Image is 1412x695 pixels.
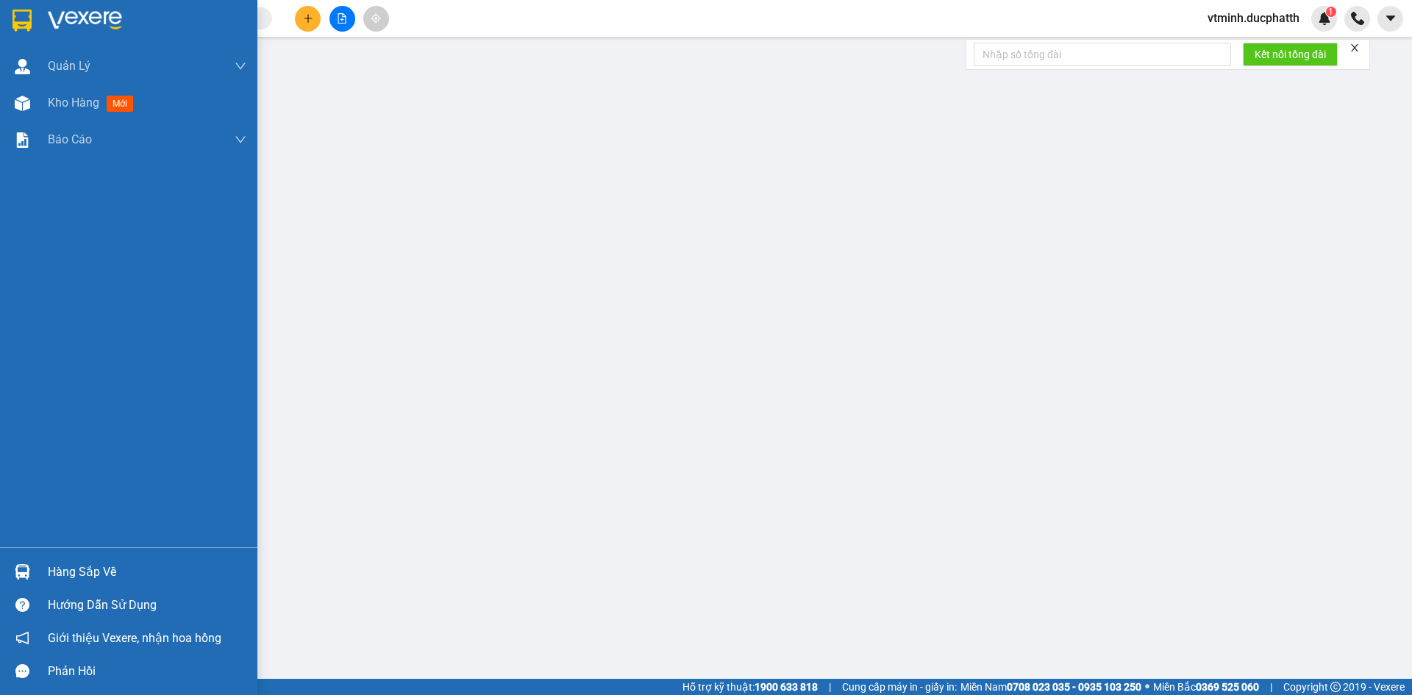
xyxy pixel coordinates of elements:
[1384,12,1397,25] span: caret-down
[329,6,355,32] button: file-add
[1326,7,1336,17] sup: 1
[303,13,313,24] span: plus
[1270,679,1272,695] span: |
[960,679,1141,695] span: Miền Nam
[1351,12,1364,25] img: phone-icon
[295,6,321,32] button: plus
[1330,682,1341,692] span: copyright
[974,43,1231,66] input: Nhập số tổng đài
[235,60,246,72] span: down
[1243,43,1338,66] button: Kết nối tổng đài
[15,59,30,74] img: warehouse-icon
[48,96,99,110] span: Kho hàng
[1318,12,1331,25] img: icon-new-feature
[1255,46,1326,63] span: Kết nối tổng đài
[1145,684,1149,690] span: ⚪️
[235,134,246,146] span: down
[682,679,818,695] span: Hỗ trợ kỹ thuật:
[48,594,246,616] div: Hướng dẫn sử dụng
[829,679,831,695] span: |
[842,679,957,695] span: Cung cấp máy in - giấy in:
[1377,6,1403,32] button: caret-down
[48,561,246,583] div: Hàng sắp về
[48,660,246,682] div: Phản hồi
[13,10,32,32] img: logo-vxr
[1007,681,1141,693] strong: 0708 023 035 - 0935 103 250
[15,598,29,612] span: question-circle
[107,96,133,112] span: mới
[755,681,818,693] strong: 1900 633 818
[15,664,29,678] span: message
[15,631,29,645] span: notification
[15,132,30,148] img: solution-icon
[1196,9,1311,27] span: vtminh.ducphatth
[48,130,92,149] span: Báo cáo
[363,6,389,32] button: aim
[337,13,347,24] span: file-add
[371,13,381,24] span: aim
[48,57,90,75] span: Quản Lý
[1196,681,1259,693] strong: 0369 525 060
[15,96,30,111] img: warehouse-icon
[1153,679,1259,695] span: Miền Bắc
[1349,43,1360,53] span: close
[15,564,30,580] img: warehouse-icon
[1328,7,1333,17] span: 1
[48,629,221,647] span: Giới thiệu Vexere, nhận hoa hồng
